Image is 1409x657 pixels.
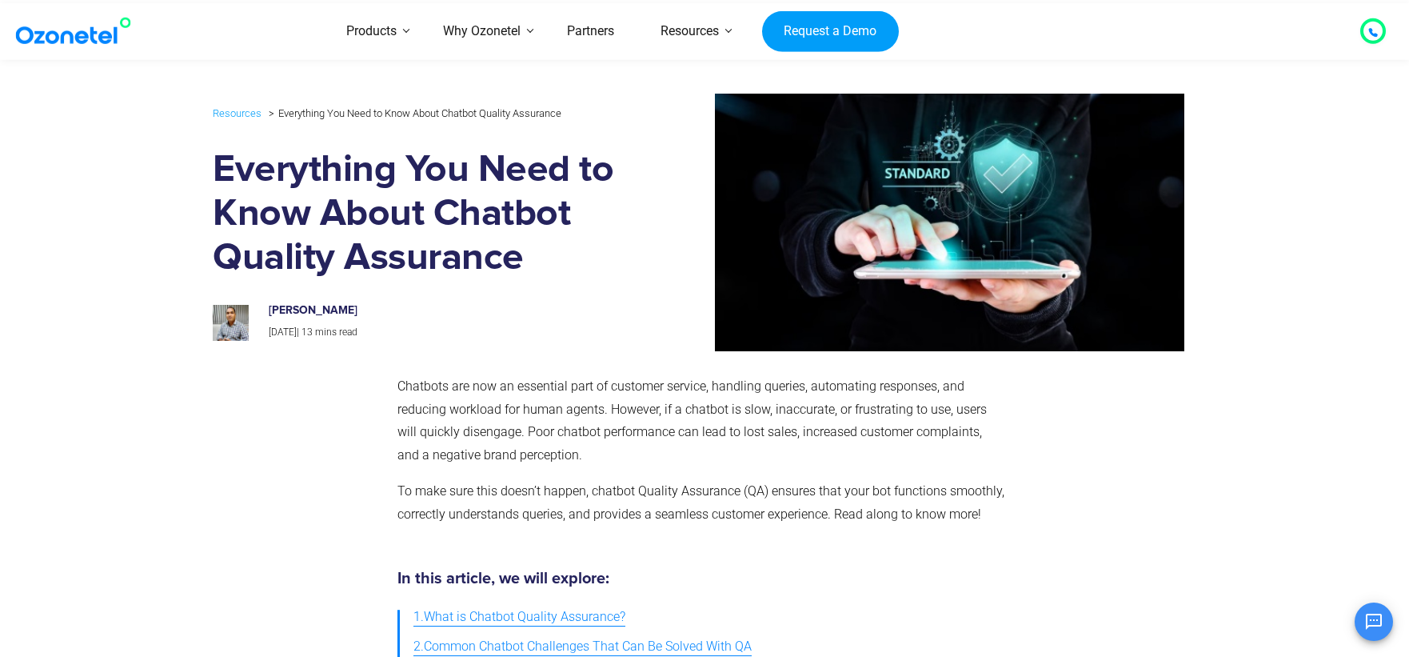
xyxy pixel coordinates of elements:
h5: In this article, we will explore: [397,571,1004,587]
p: To make sure this doesn’t happen, chatbot Quality Assurance (QA) ensures that your bot functions ... [397,480,1004,527]
p: Chatbots are now an essential part of customer service, handling queries, automating responses, a... [397,375,1004,467]
span: [DATE] [269,326,297,338]
a: Request a Demo [762,10,899,52]
p: | [269,324,606,342]
button: Open chat [1355,603,1393,641]
a: 1.What is Chatbot Quality Assurance? [413,603,625,632]
span: 13 [301,326,313,338]
img: prashanth-kancherla_avatar_1-200x200.jpeg [213,305,249,341]
li: Everything You Need to Know About Chatbot Quality Assurance [265,103,561,123]
h1: Everything You Need to Know About Chatbot Quality Assurance [213,148,623,280]
a: Products [323,3,420,60]
h6: [PERSON_NAME] [269,304,606,318]
span: 1.What is Chatbot Quality Assurance? [413,606,625,629]
a: Why Ozonetel [420,3,544,60]
a: Resources [637,3,742,60]
span: mins read [315,326,357,338]
a: Resources [213,104,261,122]
a: Partners [544,3,637,60]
